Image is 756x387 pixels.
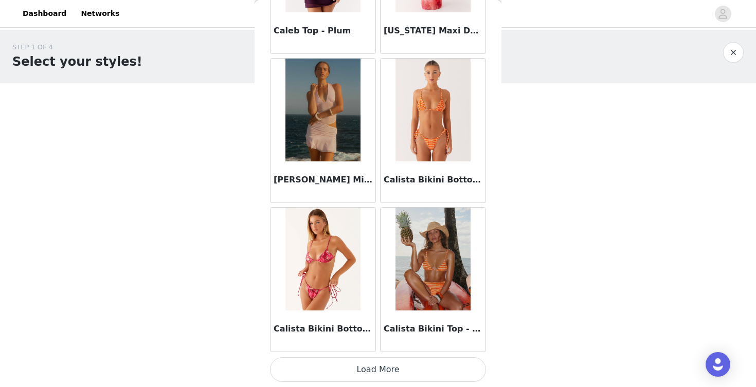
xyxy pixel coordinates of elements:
[270,357,486,382] button: Load More
[706,352,730,377] div: Open Intercom Messenger
[16,2,73,25] a: Dashboard
[274,323,372,335] h3: Calista Bikini Bottoms - Orchid Pink
[285,208,360,310] img: Calista Bikini Bottoms - Orchid Pink
[395,59,470,161] img: Calista Bikini Bottoms - Orange Stripe
[12,42,142,52] div: STEP 1 OF 4
[285,59,360,161] img: Calissa Haltherneck Mini Dress - Pink
[384,174,482,186] h3: Calista Bikini Bottoms - Orange Stripe
[395,208,470,310] img: Calista Bikini Top - Orange Stripe
[718,6,728,22] div: avatar
[274,25,372,37] h3: Caleb Top - Plum
[75,2,125,25] a: Networks
[384,323,482,335] h3: Calista Bikini Top - Orange Stripe
[12,52,142,71] h1: Select your styles!
[274,174,372,186] h3: [PERSON_NAME] Mini Dress - Pink
[384,25,482,37] h3: [US_STATE] Maxi Dress - Flamingo Fling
